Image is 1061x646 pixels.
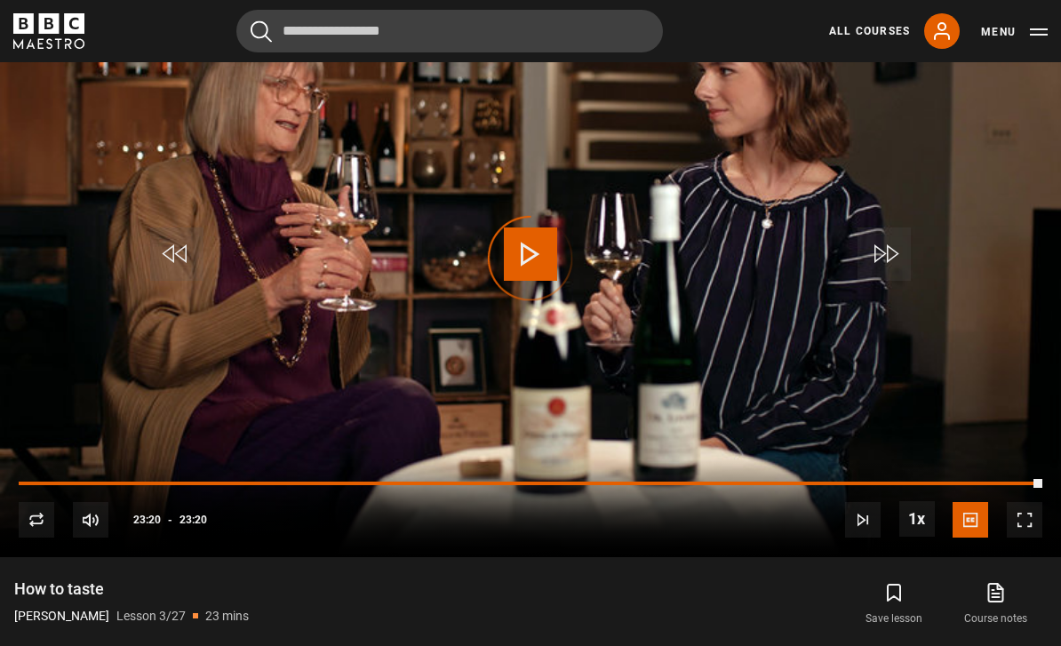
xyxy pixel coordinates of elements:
button: Replay [19,502,54,538]
div: Progress Bar [19,482,1042,485]
a: All Courses [829,23,910,39]
span: - [168,514,172,526]
span: 23:20 [133,504,161,536]
svg: BBC Maestro [13,13,84,49]
button: Submit the search query [251,20,272,43]
h1: How to taste​ [14,578,249,600]
button: Mute [73,502,108,538]
button: Fullscreen [1007,502,1042,538]
button: Next Lesson [845,502,881,538]
span: 23:20 [179,504,207,536]
button: Captions [953,502,988,538]
p: 23 mins [205,607,249,626]
a: Course notes [945,578,1047,630]
p: [PERSON_NAME] [14,607,109,626]
button: Save lesson [843,578,945,630]
button: Toggle navigation [981,23,1048,41]
button: Playback Rate [899,501,935,537]
input: Search [236,10,663,52]
p: Lesson 3/27 [116,607,186,626]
